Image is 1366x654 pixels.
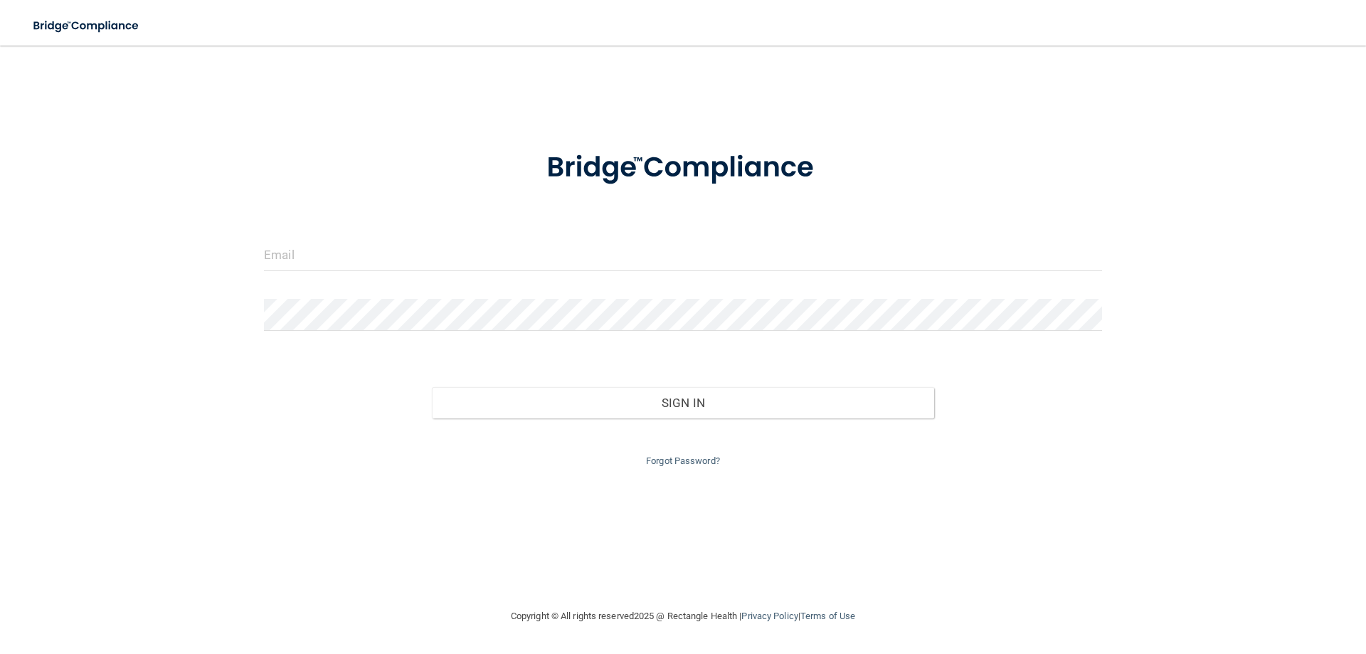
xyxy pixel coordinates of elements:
[423,594,943,639] div: Copyright © All rights reserved 2025 @ Rectangle Health | |
[432,387,935,418] button: Sign In
[741,611,798,621] a: Privacy Policy
[646,455,720,466] a: Forgot Password?
[800,611,855,621] a: Terms of Use
[1120,553,1349,610] iframe: Drift Widget Chat Controller
[517,131,849,205] img: bridge_compliance_login_screen.278c3ca4.svg
[264,239,1102,271] input: Email
[21,11,152,41] img: bridge_compliance_login_screen.278c3ca4.svg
